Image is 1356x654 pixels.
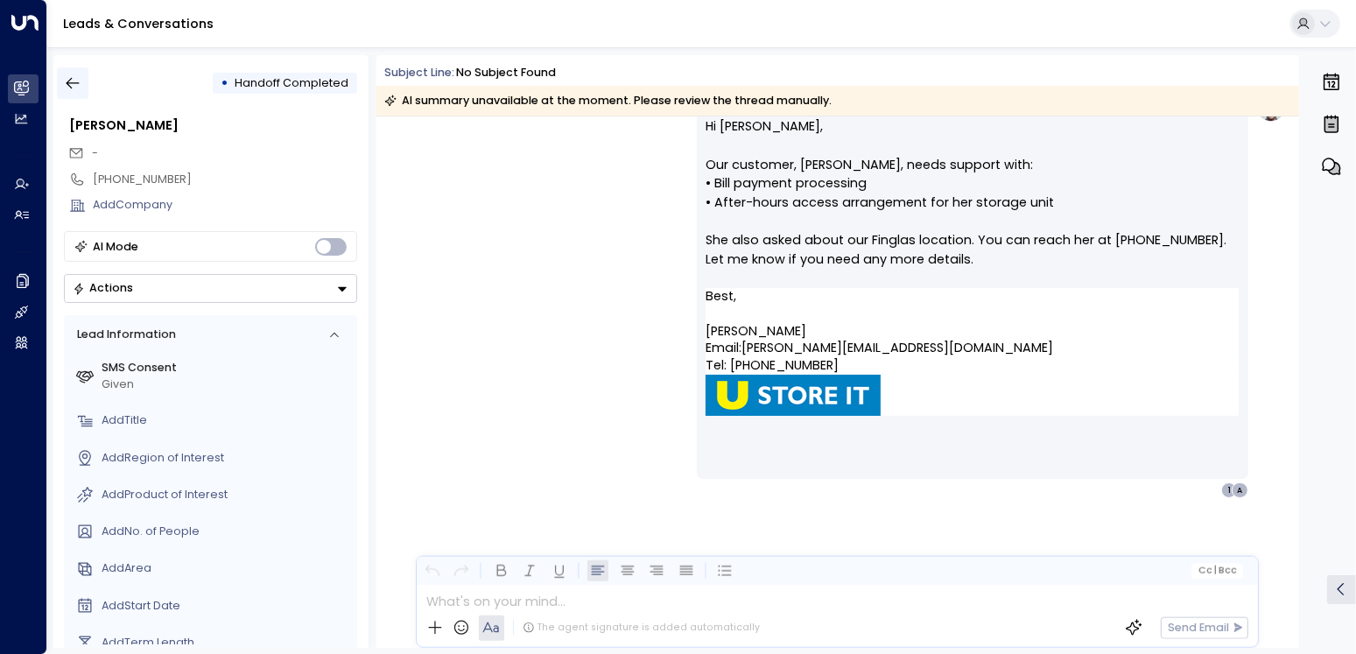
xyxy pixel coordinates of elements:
div: AddTitle [102,412,351,429]
span: [PERSON_NAME][EMAIL_ADDRESS][DOMAIN_NAME] [741,340,1053,357]
div: AddCompany [93,197,357,214]
div: Given [102,376,351,393]
div: AI summary unavailable at the moment. Please review the thread manually. [384,92,832,109]
span: Subject Line: [384,65,454,80]
button: Undo [422,560,444,582]
p: Hi [PERSON_NAME], Our customer, [PERSON_NAME], needs support with: • Bill payment processing • Af... [706,117,1238,287]
div: Lead Information [71,327,175,343]
div: • [221,69,228,97]
div: [PERSON_NAME] [69,116,357,136]
button: Redo [451,560,473,582]
span: Tel: [PHONE_NUMBER] [706,357,839,375]
div: Actions [73,281,133,295]
div: Button group with a nested menu [64,274,357,303]
span: Email: [706,340,741,357]
label: SMS Consent [102,360,351,376]
div: A [1232,482,1247,498]
span: Handoff Completed [235,75,348,90]
div: 1 [1221,482,1237,498]
span: Best, [706,288,736,306]
span: Cc Bcc [1198,566,1238,576]
span: | [1214,566,1217,576]
div: AddArea [102,560,351,577]
div: AddNo. of People [102,524,351,540]
div: AddProduct of Interest [102,487,351,503]
div: AddTerm Length [102,635,351,651]
div: AddStart Date [102,598,351,615]
button: Actions [64,274,357,303]
button: Cc|Bcc [1192,563,1244,578]
div: The agent signature is added automatically [523,621,761,635]
span: - [92,145,98,160]
div: AI Mode [93,238,138,256]
span: [PERSON_NAME] [706,323,806,341]
div: No subject found [456,65,556,81]
a: Leads & Conversations [63,15,214,32]
div: [PHONE_NUMBER] [93,172,357,188]
div: AddRegion of Interest [102,450,351,467]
